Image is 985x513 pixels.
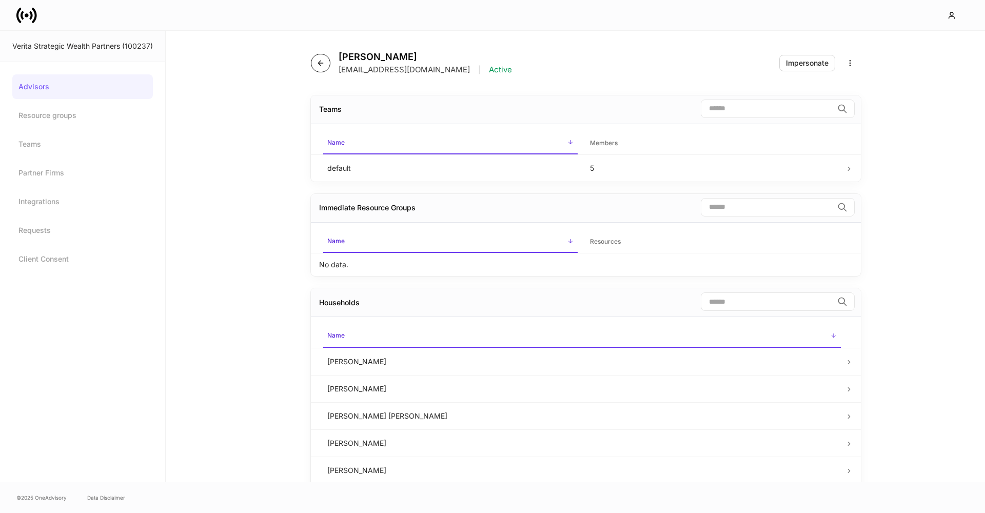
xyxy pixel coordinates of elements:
[582,154,845,182] td: 5
[319,298,360,308] div: Households
[489,65,512,75] p: Active
[319,348,845,375] td: [PERSON_NAME]
[319,429,845,457] td: [PERSON_NAME]
[12,218,153,243] a: Requests
[323,325,841,347] span: Name
[12,132,153,156] a: Teams
[319,154,582,182] td: default
[12,189,153,214] a: Integrations
[323,132,578,154] span: Name
[786,60,829,67] div: Impersonate
[339,51,512,63] h4: [PERSON_NAME]
[12,41,153,51] div: Verita Strategic Wealth Partners (100237)
[339,65,470,75] p: [EMAIL_ADDRESS][DOMAIN_NAME]
[327,330,345,340] h6: Name
[590,236,621,246] h6: Resources
[319,203,416,213] div: Immediate Resource Groups
[327,236,345,246] h6: Name
[478,65,481,75] p: |
[586,231,841,252] span: Resources
[12,103,153,128] a: Resource groups
[319,375,845,402] td: [PERSON_NAME]
[319,402,845,429] td: [PERSON_NAME] [PERSON_NAME]
[12,161,153,185] a: Partner Firms
[319,260,348,270] p: No data.
[87,494,125,502] a: Data Disclaimer
[319,104,342,114] div: Teams
[327,137,345,147] h6: Name
[12,74,153,99] a: Advisors
[12,247,153,271] a: Client Consent
[319,457,845,484] td: [PERSON_NAME]
[590,138,618,148] h6: Members
[779,55,835,71] button: Impersonate
[586,133,841,154] span: Members
[16,494,67,502] span: © 2025 OneAdvisory
[323,231,578,253] span: Name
